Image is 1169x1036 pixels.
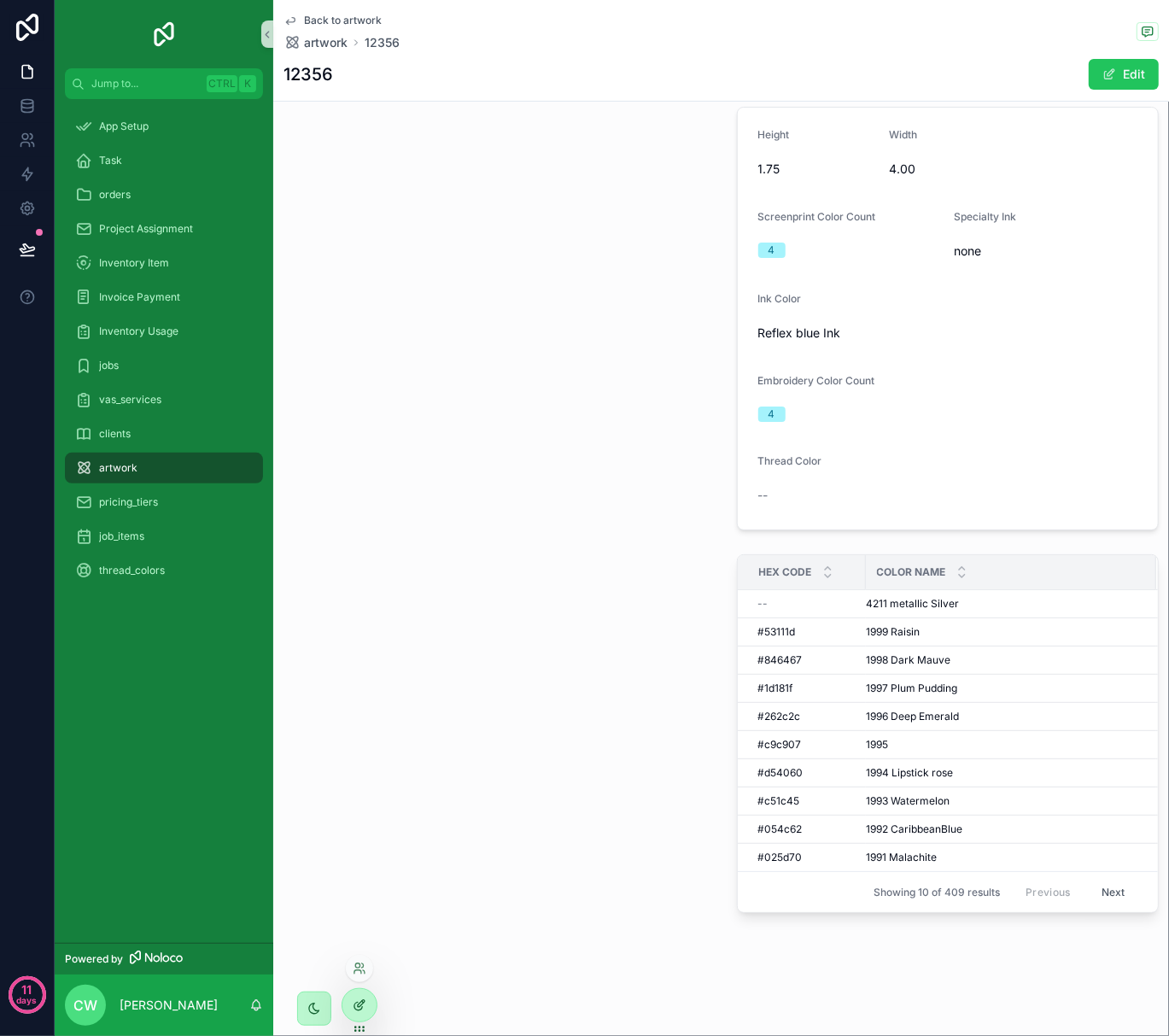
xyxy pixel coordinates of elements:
span: Height [758,128,790,141]
span: #53111d [758,625,796,639]
span: Embroidery Color Count [758,374,875,387]
a: #c9c907 [758,738,856,752]
a: #c51c45 [758,794,856,808]
a: #d54060 [758,766,856,780]
a: 1995 [867,738,1137,752]
span: Inventory Usage [99,325,178,338]
a: 4211 metallic Silver [867,597,1137,611]
span: Showing 10 of 409 results [874,886,1000,899]
span: Screenprint Color Count [758,210,876,223]
a: 1999 Raisin [867,625,1137,639]
span: -- [758,597,769,611]
span: Width [889,128,917,141]
a: artwork [283,34,348,51]
span: 1995 [867,738,889,752]
span: 1992 CaribbeanBlue [867,822,963,836]
a: 1994 Lipstick rose [867,766,1137,780]
a: #262c2c [758,710,856,723]
span: artwork [99,461,137,475]
span: 1998 Dark Mauve [867,653,951,667]
span: K [241,77,254,91]
span: clients [99,427,131,441]
a: job_items [65,521,263,552]
p: [PERSON_NAME] [120,997,218,1014]
span: 1991 Malachite [867,851,938,864]
span: Ctrl [207,75,237,92]
a: vas_services [65,384,263,415]
a: 12356 [365,34,400,51]
span: 4211 metallic Silver [867,597,960,611]
span: thread_colors [99,564,165,577]
span: Reflex blue Ink [758,325,841,342]
span: Color Name [877,565,946,579]
span: vas_services [99,393,161,407]
span: 4.00 [889,161,1007,178]
span: Ink Color [758,292,802,305]
div: scrollable content [55,99,273,608]
a: #846467 [758,653,856,667]
a: Invoice Payment [65,282,263,313]
a: pricing_tiers [65,487,263,518]
span: #d54060 [758,766,804,780]
span: 1999 Raisin [867,625,921,639]
a: #53111d [758,625,856,639]
a: artwork [65,453,263,483]
span: CW [73,995,97,1016]
a: clients [65,418,263,449]
button: Edit [1089,59,1159,90]
button: Jump to...CtrlK [65,68,263,99]
a: 1992 CaribbeanBlue [867,822,1137,836]
div: 4 [769,407,775,422]
a: 1996 Deep Emerald [867,710,1137,723]
span: 1.75 [758,161,876,178]
a: 1991 Malachite [867,851,1137,864]
a: #025d70 [758,851,856,864]
span: 1993 Watermelon [867,794,950,808]
a: #1d181f [758,682,856,695]
span: job_items [99,530,144,543]
span: Task [99,154,122,167]
span: Powered by [65,952,123,966]
a: Task [65,145,263,176]
span: Project Assignment [99,222,193,236]
a: App Setup [65,111,263,142]
a: Inventory Usage [65,316,263,347]
p: 11 [22,981,32,998]
span: 1997 Plum Pudding [867,682,958,695]
div: 4 [769,243,775,258]
span: #025d70 [758,851,803,864]
span: 1994 Lipstick rose [867,766,954,780]
span: #1d181f [758,682,793,695]
h1: 12356 [283,62,333,86]
span: pricing_tiers [99,495,158,509]
span: Hex Code [759,565,812,579]
span: #054c62 [758,822,803,836]
span: #262c2c [758,710,801,723]
a: thread_colors [65,555,263,586]
p: days [17,988,38,1012]
a: orders [65,179,263,210]
span: orders [99,188,131,202]
span: none [955,243,1137,260]
span: -- [758,487,769,504]
span: jobs [99,359,119,372]
span: Specialty Ink [955,210,1017,223]
a: 1997 Plum Pudding [867,682,1137,695]
span: 1996 Deep Emerald [867,710,960,723]
button: Next [1090,879,1137,905]
span: #846467 [758,653,803,667]
span: #c9c907 [758,738,802,752]
span: Thread Color [758,454,822,467]
a: Inventory Item [65,248,263,278]
a: 1998 Dark Mauve [867,653,1137,667]
a: -- [758,597,856,611]
a: jobs [65,350,263,381]
span: #c51c45 [758,794,800,808]
a: Project Assignment [65,214,263,244]
a: Back to artwork [283,14,382,27]
span: App Setup [99,120,149,133]
span: Jump to... [91,77,200,91]
span: Inventory Item [99,256,169,270]
span: artwork [304,34,348,51]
